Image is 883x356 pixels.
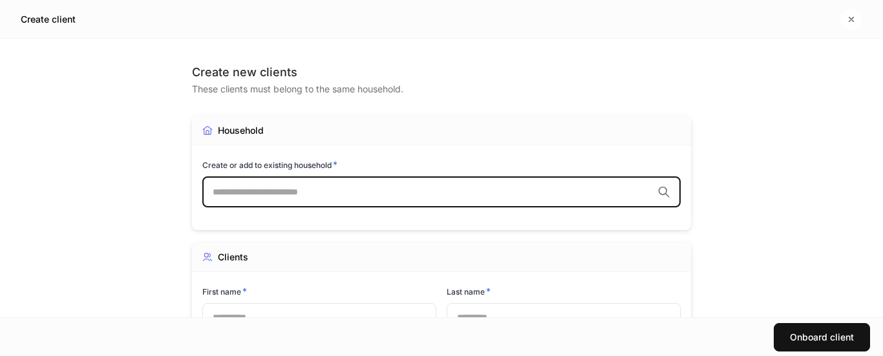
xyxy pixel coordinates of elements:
[218,251,248,264] div: Clients
[447,285,491,298] h6: Last name
[202,158,337,171] h6: Create or add to existing household
[192,80,691,96] div: These clients must belong to the same household.
[21,13,76,26] h5: Create client
[202,285,247,298] h6: First name
[192,65,691,80] div: Create new clients
[790,333,854,342] div: Onboard client
[218,124,264,137] div: Household
[774,323,870,351] button: Onboard client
